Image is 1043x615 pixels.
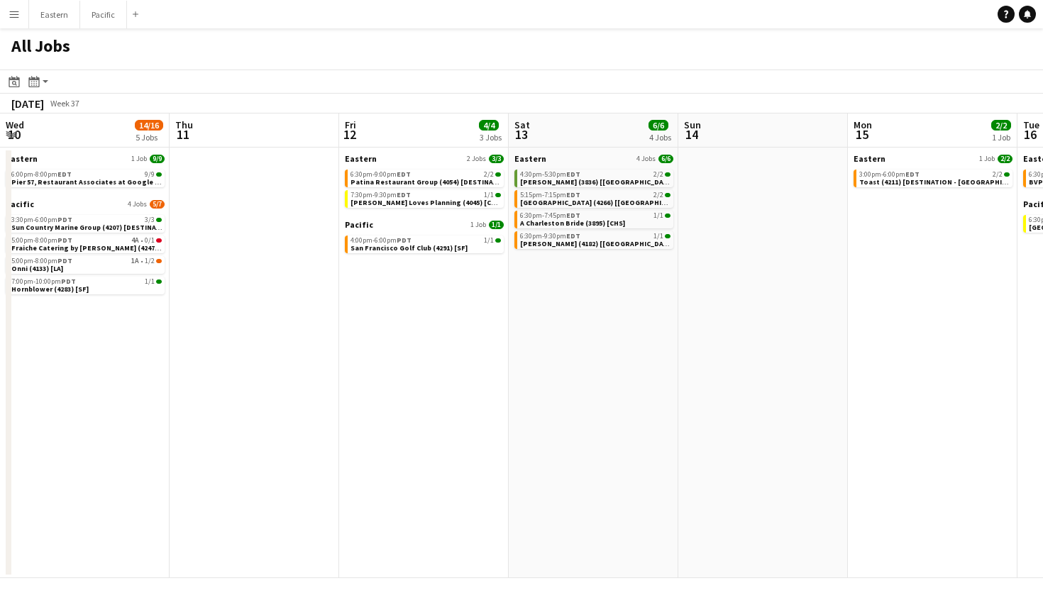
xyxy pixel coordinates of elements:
span: Eastern [514,153,546,164]
span: 1/1 [145,278,155,285]
a: 6:30pm-9:00pmEDT2/2Patina Restaurant Group (4054) [DESTINATION - [GEOGRAPHIC_DATA], [GEOGRAPHIC_D... [351,170,501,186]
span: 2/2 [653,192,663,199]
span: 1/1 [653,212,663,219]
span: 4/4 [479,120,499,131]
span: Fraiche Catering by Patrick David (4247) [SF] [11,243,172,253]
span: 4 Jobs [128,200,147,209]
div: • [11,257,162,265]
span: 6:30pm-9:00pm [351,171,411,178]
span: Eastern [345,153,377,164]
span: PDT [57,236,72,245]
span: 5/7 [150,200,165,209]
span: 3:00pm-6:00pm [859,171,920,178]
span: 9/9 [150,155,165,163]
span: PDT [397,236,412,245]
span: 5:00pm-8:00pm [11,257,72,265]
span: EDT [905,170,920,179]
span: 1/1 [665,234,670,238]
span: 14 [682,126,701,143]
span: 1/2 [156,259,162,263]
span: Pacific [6,199,34,209]
a: 5:00pm-8:00pmPDT4A•0/1Fraiche Catering by [PERSON_NAME] (4247) [SF] [11,236,162,252]
div: Eastern4 Jobs6/64:30pm-5:30pmEDT2/2[PERSON_NAME] (3836) [[GEOGRAPHIC_DATA]]5:15pm-7:15pmEDT2/2[GE... [514,153,673,252]
span: Sun [684,118,701,131]
span: 2/2 [993,171,1003,178]
span: 2/2 [495,172,501,177]
span: 3/3 [156,218,162,222]
span: 1/1 [653,233,663,240]
a: 6:30pm-9:30pmEDT1/1[PERSON_NAME] (4182) [[GEOGRAPHIC_DATA]] [520,231,670,248]
span: 3/3 [489,155,504,163]
span: Sleepy Hollow Country Club (4266) [NYC] [520,198,691,207]
span: Pacific [345,219,373,230]
span: Eastern [6,153,38,164]
span: 14/16 [135,120,163,131]
span: 6:30pm-9:30pm [520,233,580,240]
span: 3/3 [145,216,155,223]
a: 4:00pm-6:00pmPDT1/1San Francisco Golf Club (4291) [SF] [351,236,501,252]
span: 16 [1021,126,1039,143]
span: 6/6 [658,155,673,163]
span: EDT [566,170,580,179]
div: Eastern1 Job9/96:00pm-8:00pmEDT9/9Pier 57, Restaurant Associates at Google (4259) [[GEOGRAPHIC_DA... [6,153,165,199]
span: 2/2 [665,172,670,177]
span: 1/1 [665,214,670,218]
span: 3:30pm-6:00pm [11,216,72,223]
div: 4 Jobs [649,132,671,143]
span: San Francisco Golf Club (4291) [SF] [351,243,468,253]
span: 2/2 [991,120,1011,131]
span: Onni (4133) [LA] [11,264,63,273]
span: 1 Job [979,155,995,163]
div: Pacific1 Job1/14:00pm-6:00pmPDT1/1San Francisco Golf Club (4291) [SF] [345,219,504,256]
span: EDT [57,170,72,179]
div: 1 Job [992,132,1010,143]
span: Pier 57, Restaurant Associates at Google (4259) [NYC] [11,177,253,187]
a: 3:30pm-6:00pmPDT3/3Sun Country Marine Group (4207) [DESTINATION - [GEOGRAPHIC_DATA], [GEOGRAPHIC_... [11,215,162,231]
span: 5:00pm-8:00pm [11,237,72,244]
button: Eastern [29,1,80,28]
span: EDT [397,170,411,179]
a: 3:00pm-6:00pmEDT2/2Toast (4211) [DESTINATION - [GEOGRAPHIC_DATA], [GEOGRAPHIC_DATA]] [859,170,1010,186]
span: 2/2 [653,171,663,178]
span: Thu [175,118,193,131]
span: 9/9 [145,171,155,178]
span: 0/1 [145,237,155,244]
span: 1 Job [470,221,486,229]
span: 10 [4,126,24,143]
a: 4:30pm-5:30pmEDT2/2[PERSON_NAME] (3836) [[GEOGRAPHIC_DATA]] [520,170,670,186]
a: Eastern1 Job2/2 [854,153,1012,164]
span: Wed [6,118,24,131]
a: Eastern4 Jobs6/6 [514,153,673,164]
a: Eastern1 Job9/9 [6,153,165,164]
span: 1/1 [156,279,162,284]
span: 12 [343,126,356,143]
span: 2/2 [998,155,1012,163]
a: 5:15pm-7:15pmEDT2/2[GEOGRAPHIC_DATA] (4266) [[GEOGRAPHIC_DATA]] [520,190,670,206]
span: EDT [566,190,580,199]
div: Eastern1 Job2/23:00pm-6:00pmEDT2/2Toast (4211) [DESTINATION - [GEOGRAPHIC_DATA], [GEOGRAPHIC_DATA]] [854,153,1012,190]
span: 2/2 [1004,172,1010,177]
a: Eastern2 Jobs3/3 [345,153,504,164]
div: • [11,237,162,244]
span: PDT [61,277,76,286]
button: Pacific [80,1,127,28]
span: Fri [345,118,356,131]
span: 1/1 [484,192,494,199]
span: 1 Job [131,155,147,163]
span: Carlin Bernard (4182) [NYC] [520,239,676,248]
span: Week 37 [47,98,82,109]
span: 0/1 [156,238,162,243]
a: 7:30pm-9:30pmEDT1/1[PERSON_NAME] Loves Planning (4045) [CHS] [351,190,501,206]
span: 13 [512,126,530,143]
span: 15 [851,126,872,143]
a: 7:00pm-10:00pmPDT1/1Hornblower (4283) [SF] [11,277,162,293]
span: PDT [57,215,72,224]
span: Shauna Loves Planning (4045) [CHS] [351,198,502,207]
span: 1/1 [495,238,501,243]
span: Sat [514,118,530,131]
span: Caroline Weed (3836) [NYC] [520,177,676,187]
span: A Charleston Bride (3895) [CHS] [520,218,625,228]
span: Eastern [854,153,885,164]
span: 9/9 [156,172,162,177]
span: 7:30pm-9:30pm [351,192,411,199]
